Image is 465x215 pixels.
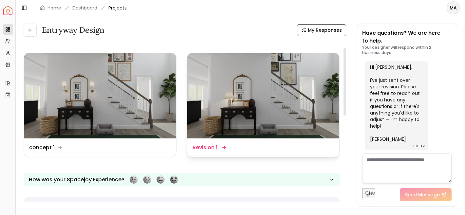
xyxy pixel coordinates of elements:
[362,45,452,55] p: Your designer will respond within 2 business days.
[362,29,452,45] p: Have questions? We are here to help.
[24,173,340,186] button: How was your Spacejoy Experience?Feeling terribleFeeling badFeeling goodFeeling awesome
[297,24,346,36] button: My Responses
[47,5,61,11] a: Home
[29,144,55,152] dd: concept 1
[413,143,425,150] div: 8:10 PM
[187,53,340,138] img: Revision 1
[447,2,459,14] span: MA
[24,53,177,157] a: concept 1concept 1
[308,27,342,33] span: My Responses
[42,25,104,35] h3: entryway design
[193,144,217,152] dd: Revision 1
[29,176,124,184] p: How was your Spacejoy Experience?
[108,5,127,11] span: Projects
[40,5,127,11] nav: breadcrumb
[3,6,12,15] a: Spacejoy
[3,6,12,15] img: Spacejoy Logo
[24,53,176,138] img: concept 1
[447,1,460,14] button: MA
[72,5,97,11] a: Dashboard
[370,64,421,142] div: Hi [PERSON_NAME], I've just sent over your revision. Please feel free to reach out if you have an...
[187,53,340,157] a: Revision 1Revision 1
